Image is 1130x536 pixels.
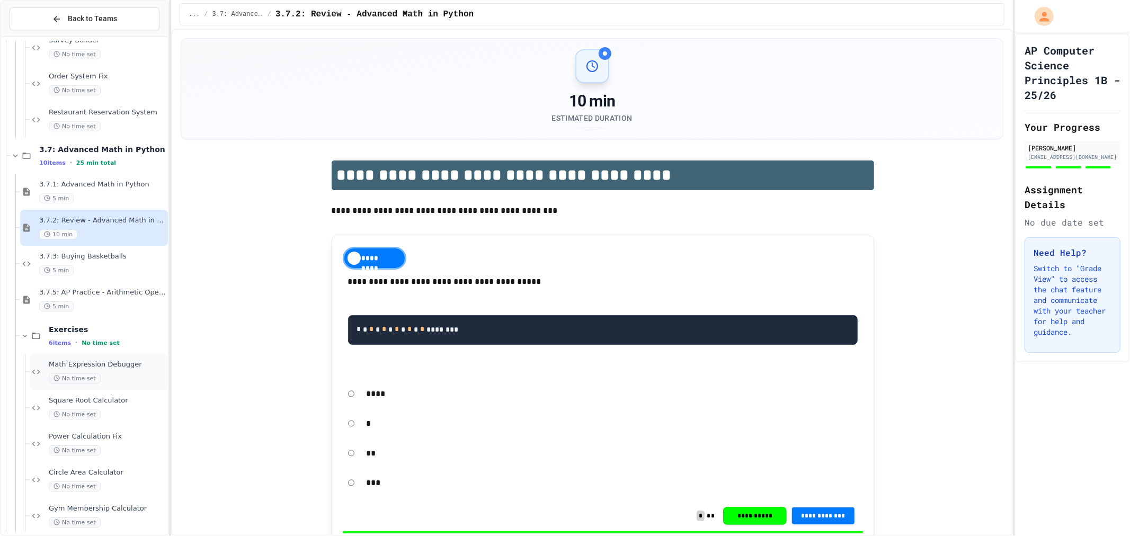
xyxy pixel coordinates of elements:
div: My Account [1024,4,1056,29]
h1: AP Computer Science Principles 1B - 25/26 [1025,43,1120,102]
span: 3.7: Advanced Math in Python [212,10,263,19]
div: [PERSON_NAME] [1028,143,1117,153]
span: 5 min [39,265,74,275]
span: • [70,158,72,167]
span: No time set [49,445,101,455]
span: Gym Membership Calculator [49,504,166,513]
span: No time set [49,373,101,383]
h2: Your Progress [1025,120,1120,135]
span: Restaurant Reservation System [49,108,166,117]
span: 5 min [39,301,74,311]
span: Math Expression Debugger [49,360,166,369]
span: 3.7.3: Buying Basketballs [39,252,166,261]
h2: Assignment Details [1025,182,1120,212]
span: Exercises [49,325,166,334]
p: Switch to "Grade View" to access the chat feature and communicate with your teacher for help and ... [1034,263,1111,337]
span: 6 items [49,340,71,346]
span: / [268,10,271,19]
span: / [204,10,208,19]
span: ... [189,10,200,19]
div: No due date set [1025,216,1120,229]
span: Back to Teams [68,13,117,24]
div: 10 min [551,92,632,111]
span: 5 min [39,193,74,203]
span: No time set [49,85,101,95]
div: Estimated Duration [551,113,632,123]
span: 3.7.1: Advanced Math in Python [39,180,166,189]
span: No time set [82,340,120,346]
span: No time set [49,121,101,131]
span: 3.7.2: Review - Advanced Math in Python [39,216,166,225]
span: No time set [49,517,101,528]
span: Square Root Calculator [49,396,166,405]
button: Back to Teams [10,7,159,30]
span: No time set [49,409,101,419]
div: [EMAIL_ADDRESS][DOMAIN_NAME] [1028,153,1117,161]
h3: Need Help? [1034,246,1111,259]
span: 3.7: Advanced Math in Python [39,145,166,154]
span: No time set [49,481,101,492]
span: 10 items [39,159,66,166]
span: No time set [49,49,101,59]
span: 25 min total [76,159,116,166]
span: • [75,338,77,347]
span: 3.7.2: Review - Advanced Math in Python [275,8,474,21]
span: 3.7.5: AP Practice - Arithmetic Operators [39,288,166,297]
span: Circle Area Calculator [49,468,166,477]
span: 10 min [39,229,77,239]
span: Power Calculation Fix [49,432,166,441]
span: Order System Fix [49,72,166,81]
